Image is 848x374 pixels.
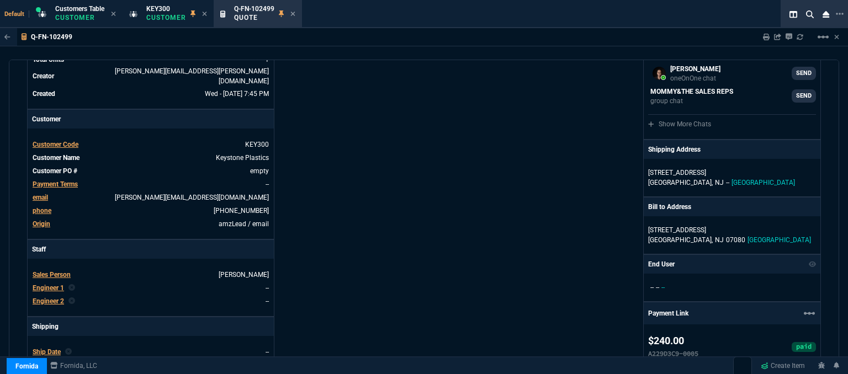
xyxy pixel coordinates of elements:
p: Customer [146,13,186,22]
a: SEND [792,67,816,80]
nx-icon: Clear selected rep [65,347,72,357]
a: Keystone Plastics [216,154,269,162]
p: MOMMY&THE SALES REPS [650,87,733,97]
tr: undefined [32,66,269,87]
tr: undefined [32,152,269,163]
nx-icon: Clear selected rep [68,296,75,306]
a: SEND [792,89,816,103]
tr: undefined [32,165,269,177]
nx-icon: Show/Hide End User to Customer [809,259,817,269]
tr: s.loor@kpbrush.com [32,192,269,203]
a: Origin [33,220,50,228]
tr: undefined [32,296,269,307]
span: Customer PO # [33,167,77,175]
a: (800) 635-5238 [214,207,269,215]
nx-icon: Clear selected rep [68,283,75,293]
div: paid [792,342,816,352]
a: Create Item [756,357,809,374]
p: A229D3C9-0005 [648,349,698,359]
span: Total Units [33,56,64,63]
span: Ship Date [33,348,61,356]
p: Customer [28,110,274,129]
a: [PERSON_NAME] [219,271,269,279]
a: Hide Workbench [834,33,839,41]
span: -- [650,284,654,291]
a: empty [250,167,269,175]
p: oneOnOne chat [670,74,720,83]
span: Engineer 2 [33,297,64,305]
span: [GEOGRAPHIC_DATA], [648,179,713,186]
span: fiona.rossi@fornida.com [115,67,269,85]
tr: undefined [32,346,269,357]
span: KEY300 [245,141,269,148]
span: amzLead / email [219,220,269,228]
p: Quote [234,13,274,22]
nx-icon: Open New Tab [836,9,844,19]
span: Customer Code [33,141,78,148]
p: Shipping Address [648,145,701,154]
span: 07080 [726,236,745,244]
span: Creator [33,72,54,80]
a: msbcCompanyName [47,361,100,371]
nx-icon: Split Panels [785,8,802,21]
span: NJ [715,179,724,186]
tr: (800) 635-5238 [32,205,269,216]
span: 1 [265,56,269,63]
a: -- [266,297,269,305]
span: Payment Terms [33,180,78,188]
span: -- [726,179,729,186]
span: Customer Name [33,154,79,162]
mat-icon: Example home icon [803,307,816,320]
span: -- [656,284,659,291]
span: phone [33,207,51,215]
p: End User [648,259,675,269]
p: Shipping [28,317,274,336]
p: $240.00 [648,333,698,349]
p: [STREET_ADDRESS] [648,225,816,235]
span: Sales Person [33,271,71,279]
p: Payment Link [648,308,688,318]
p: Staff [28,240,274,259]
tr: undefined [32,269,269,280]
span: Engineer 1 [33,284,64,292]
nx-icon: Close Tab [111,10,116,19]
a: [PERSON_NAME][EMAIL_ADDRESS][DOMAIN_NAME] [115,194,269,201]
tr: undefined [32,179,269,190]
nx-icon: Close Workbench [818,8,834,21]
tr: undefined [32,282,269,293]
a: Show More Chats [648,120,711,128]
nx-icon: Close Tab [202,10,207,19]
p: Customer [55,13,104,22]
p: Bill to Address [648,202,691,212]
p: [PERSON_NAME] [670,64,720,74]
p: [STREET_ADDRESS] [648,168,816,178]
p: Q-FN-102499 [31,33,72,41]
span: Created [33,90,55,98]
a: -- [266,180,269,188]
span: Default [4,10,29,18]
span: -- [661,284,665,291]
span: 2024-05-01T19:45:10.736Z [205,90,269,98]
span: [GEOGRAPHIC_DATA], [648,236,713,244]
nx-icon: Back to Table [4,33,10,41]
a: steven.huang@fornida.com [648,62,816,84]
span: email [33,194,48,201]
span: [GEOGRAPHIC_DATA] [748,236,811,244]
tr: undefined [32,139,269,150]
nx-icon: Close Tab [290,10,295,19]
span: [GEOGRAPHIC_DATA] [732,179,795,186]
nx-icon: Search [802,8,818,21]
a: seti.shadab@fornida.com,alicia.bostic@fornida.com,sarah.costa@fornida.com,Brian.Over@fornida.com,... [648,87,816,105]
p: group chat [650,97,733,105]
span: NJ [715,236,724,244]
span: -- [266,348,269,356]
tr: undefined [32,218,269,229]
span: Q-FN-102499 [234,5,274,13]
mat-icon: Example home icon [817,30,830,44]
span: KEY300 [146,5,170,13]
span: Customers Table [55,5,104,13]
a: -- [266,284,269,292]
tr: undefined [32,88,269,99]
